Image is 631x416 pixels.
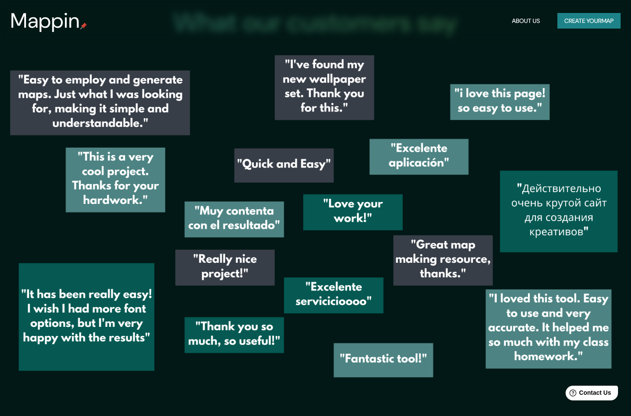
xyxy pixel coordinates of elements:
[10,9,80,33] h3: Mappin
[554,382,621,406] iframe: Help widget launcher
[557,13,621,29] button: Create yourmap
[508,13,544,29] button: About Us
[80,23,87,29] img: mappin-pin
